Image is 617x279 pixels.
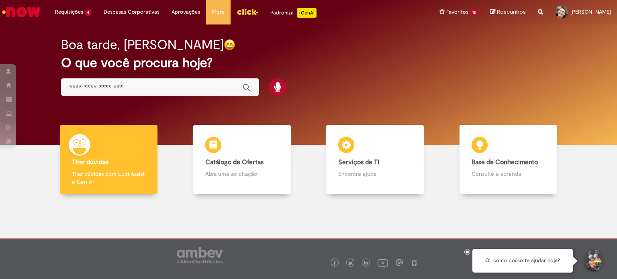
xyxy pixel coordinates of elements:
[61,38,224,52] h2: Boa tarde, [PERSON_NAME]
[85,9,92,16] span: 4
[470,9,478,16] span: 12
[338,158,379,166] b: Serviços de TI
[472,249,573,273] div: Oi, como posso te ajudar hoje?
[446,8,468,16] span: Favoritos
[237,6,258,18] img: click_logo_yellow_360x200.png
[212,8,225,16] span: More
[378,257,388,268] img: logo_footer_youtube.png
[42,125,176,194] a: Tirar dúvidas Tirar dúvidas com Lupi Assist e Gen Ai
[297,8,317,18] p: +GenAi
[411,259,418,266] img: logo_footer_naosei.png
[396,259,403,266] img: logo_footer_workplace.png
[61,56,556,70] h2: O que você procura hoje?
[72,170,145,186] p: Tirar dúvidas com Lupi Assist e Gen Ai
[333,261,337,265] img: logo_footer_facebook.png
[172,8,200,16] span: Aprovações
[338,170,412,178] p: Encontre ajuda
[570,8,611,15] span: [PERSON_NAME]
[490,8,526,16] a: Rascunhos
[308,125,442,194] a: Serviços de TI Encontre ajuda
[205,170,279,178] p: Abra uma solicitação
[497,8,526,16] span: Rascunhos
[177,247,223,263] img: logo_footer_ambev_rotulo_gray.png
[442,125,575,194] a: Base de Conhecimento Consulte e aprenda
[224,39,235,51] img: happy-face.png
[205,158,264,166] b: Catálogo de Ofertas
[581,249,605,273] button: Iniciar Conversa de Suporte
[1,4,42,20] img: ServiceNow
[176,125,309,194] a: Catálogo de Ofertas Abra uma solicitação
[104,8,159,16] span: Despesas Corporativas
[348,261,352,265] img: logo_footer_twitter.png
[270,8,317,18] div: Padroniza
[472,158,538,166] b: Base de Conhecimento
[55,8,83,16] span: Requisições
[364,261,368,266] img: logo_footer_linkedin.png
[472,170,545,178] p: Consulte e aprenda
[72,158,108,166] b: Tirar dúvidas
